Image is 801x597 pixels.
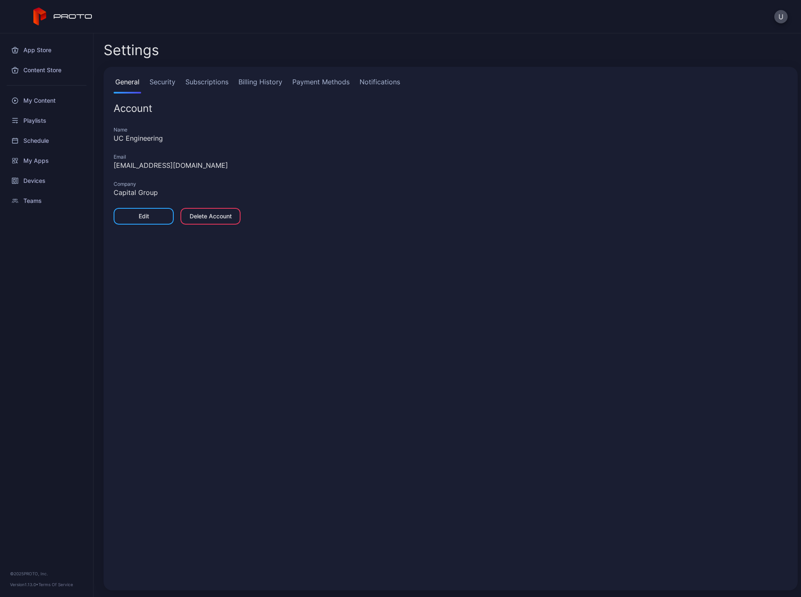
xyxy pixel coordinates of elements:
[190,213,232,220] div: Delete Account
[114,104,788,114] div: Account
[5,131,88,151] a: Schedule
[114,126,788,133] div: Name
[114,77,141,94] a: General
[114,154,788,160] div: Email
[139,213,149,220] div: Edit
[148,77,177,94] a: Security
[5,171,88,191] a: Devices
[5,191,88,211] a: Teams
[358,77,402,94] a: Notifications
[180,208,241,225] button: Delete Account
[114,133,788,143] div: UC Engineering
[114,208,174,225] button: Edit
[5,60,88,80] a: Content Store
[184,77,230,94] a: Subscriptions
[774,10,788,23] button: U
[114,181,788,187] div: Company
[114,160,788,170] div: [EMAIL_ADDRESS][DOMAIN_NAME]
[5,91,88,111] a: My Content
[10,570,83,577] div: © 2025 PROTO, Inc.
[5,111,88,131] a: Playlists
[5,40,88,60] a: App Store
[104,43,159,58] h2: Settings
[114,187,788,197] div: Capital Group
[10,582,38,587] span: Version 1.13.0 •
[237,77,284,94] a: Billing History
[5,151,88,171] a: My Apps
[38,582,73,587] a: Terms Of Service
[291,77,351,94] a: Payment Methods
